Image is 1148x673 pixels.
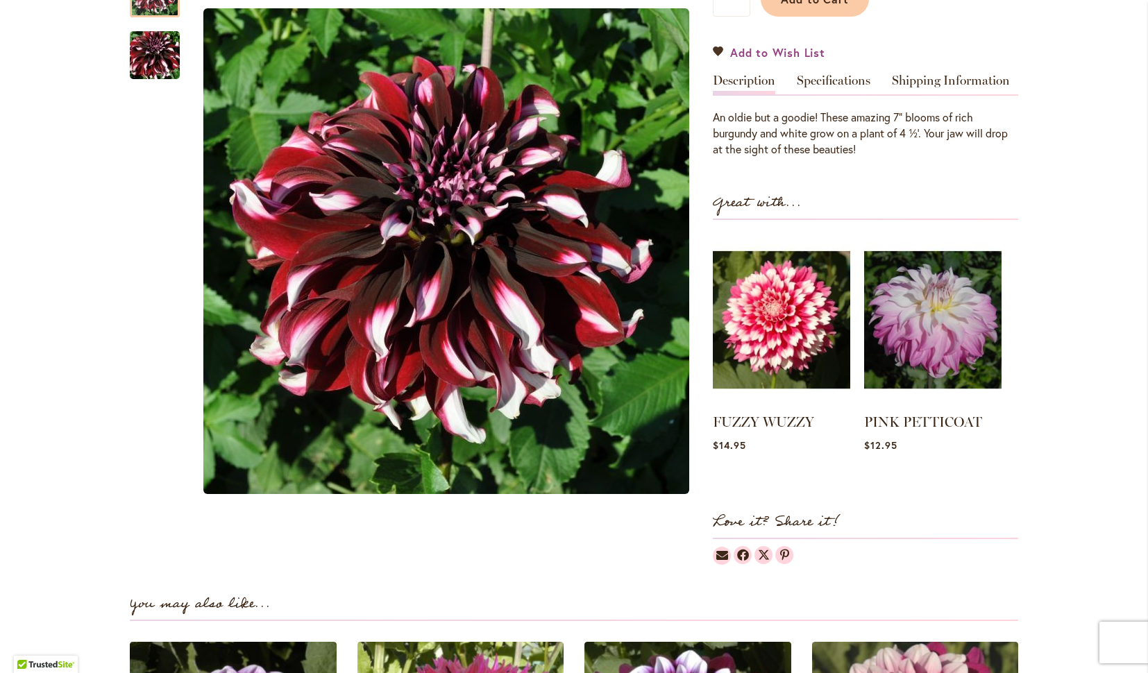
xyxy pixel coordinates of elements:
[797,74,870,94] a: Specifications
[713,44,825,60] a: Add to Wish List
[775,546,793,564] a: Dahlias on Pinterest
[713,511,840,534] strong: Love it? Share it!
[713,414,814,430] a: FUZZY WUZZY
[105,22,205,89] img: Tartan
[713,191,802,214] strong: Great with...
[892,74,1010,94] a: Shipping Information
[730,44,825,60] span: Add to Wish List
[864,414,982,430] a: PINK PETTICOAT
[203,8,689,494] img: Tartan
[713,438,746,452] span: $14.95
[864,438,897,452] span: $12.95
[130,593,271,615] strong: You may also like...
[734,546,752,564] a: Dahlias on Facebook
[864,234,1002,406] img: PINK PETTICOAT
[713,110,1018,157] div: An oldie but a goodie! These amazing 7” blooms of rich burgundy and white grow on a plant of 4 ½’...
[713,74,1018,157] div: Detailed Product Info
[713,74,775,94] a: Description
[10,624,49,663] iframe: Launch Accessibility Center
[713,234,850,406] img: FUZZY WUZZY
[754,546,773,564] a: Dahlias on Twitter
[130,17,180,79] div: Tartan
